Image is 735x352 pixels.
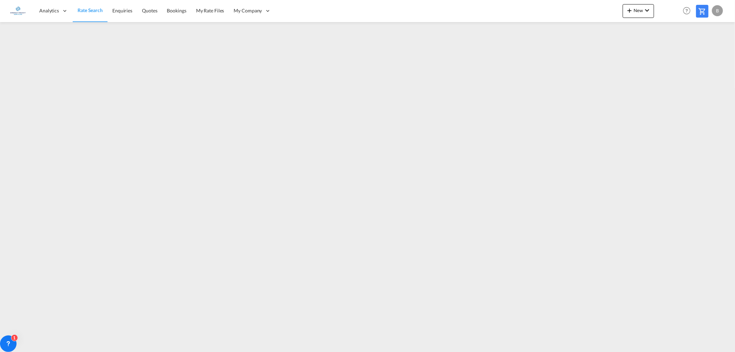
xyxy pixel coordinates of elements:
[643,6,651,14] md-icon: icon-chevron-down
[712,5,723,16] div: B
[196,8,224,13] span: My Rate Files
[167,8,186,13] span: Bookings
[142,8,157,13] span: Quotes
[112,8,132,13] span: Enquiries
[681,5,696,17] div: Help
[10,3,26,19] img: e1326340b7c511ef854e8d6a806141ad.jpg
[681,5,693,17] span: Help
[78,7,103,13] span: Rate Search
[625,8,651,13] span: New
[625,6,634,14] md-icon: icon-plus 400-fg
[39,7,59,14] span: Analytics
[623,4,654,18] button: icon-plus 400-fgNewicon-chevron-down
[234,7,262,14] span: My Company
